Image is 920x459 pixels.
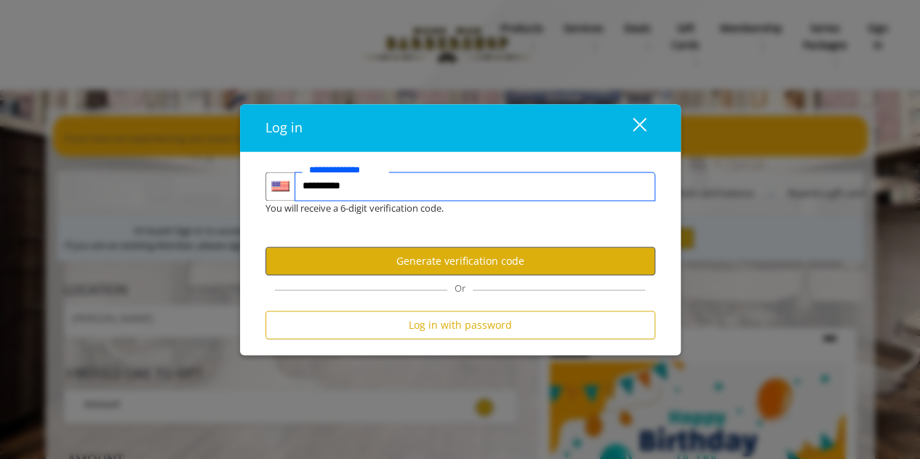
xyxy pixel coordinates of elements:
div: You will receive a 6-digit verification code. [255,201,644,216]
button: Log in with password [265,311,655,339]
div: close dialog [616,117,645,139]
button: Generate verification code [265,247,655,275]
span: Log in [265,119,303,136]
button: close dialog [606,113,655,143]
span: Or [447,281,473,294]
div: Country [265,172,295,201]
